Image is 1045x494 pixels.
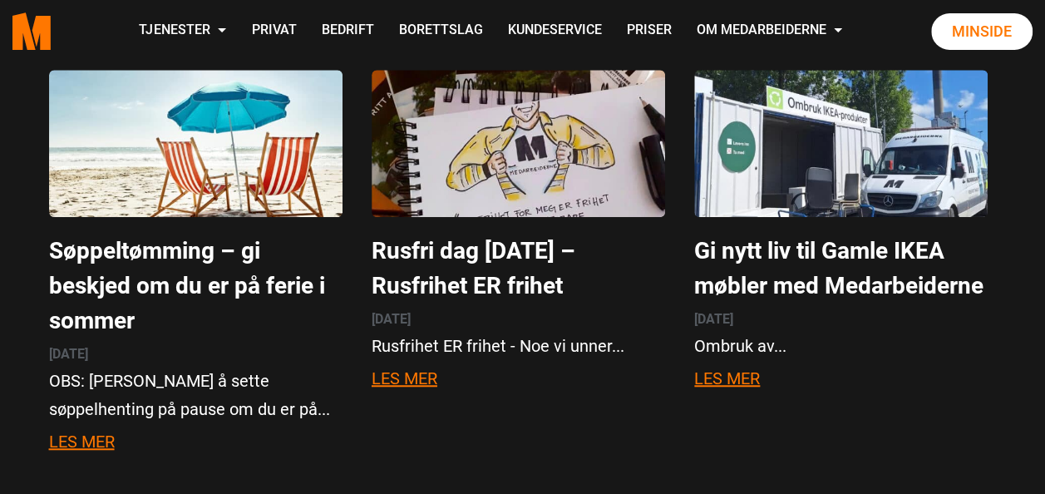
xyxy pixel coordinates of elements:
[49,132,343,152] a: Les mer om Søppeltømming – gi beskjed om du er på ferie i sommer featured image
[931,13,1033,50] a: Minside
[372,368,437,388] a: Les mer om Rusfri dag 8 Juni – Rusfrihet ER frihet button
[308,2,386,61] a: Bedrift
[694,70,988,217] img: Medarbeiderne IKEA
[372,70,665,217] img: medarbeiderne-rusfrittarbeid
[614,2,683,61] a: Priser
[386,2,495,61] a: Borettslag
[49,367,343,423] p: OBS: [PERSON_NAME] å sette søppelhenting på pause om du er på...
[49,237,325,334] a: Les mer om Søppeltømming – gi beskjed om du er på ferie i sommer main title
[372,237,575,299] a: Les mer om Rusfri dag 8 Juni – Rusfrihet ER frihet main title
[694,132,988,152] a: Les mer om Gi nytt liv til Gamle IKEA møbler med Medarbeiderne featured image
[683,2,855,61] a: Om Medarbeiderne
[49,70,343,217] img: søppeltomming-oslo-sommerferie
[694,311,733,327] span: [DATE]
[372,332,665,360] p: Rusfrihet ER frihet - Noe vi unner...
[126,2,239,61] a: Tjenester
[49,346,88,362] span: [DATE]
[495,2,614,61] a: Kundeservice
[372,311,411,327] span: [DATE]
[694,368,760,388] a: Les mer om Gi nytt liv til Gamle IKEA møbler med Medarbeiderne button
[49,432,115,452] a: Les mer om Søppeltømming – gi beskjed om du er på ferie i sommer button
[694,237,983,299] a: Les mer om Gi nytt liv til Gamle IKEA møbler med Medarbeiderne main title
[694,332,988,360] p: Ombruk av...
[239,2,308,61] a: Privat
[372,132,665,152] a: Les mer om Rusfri dag 8 Juni – Rusfrihet ER frihet featured image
